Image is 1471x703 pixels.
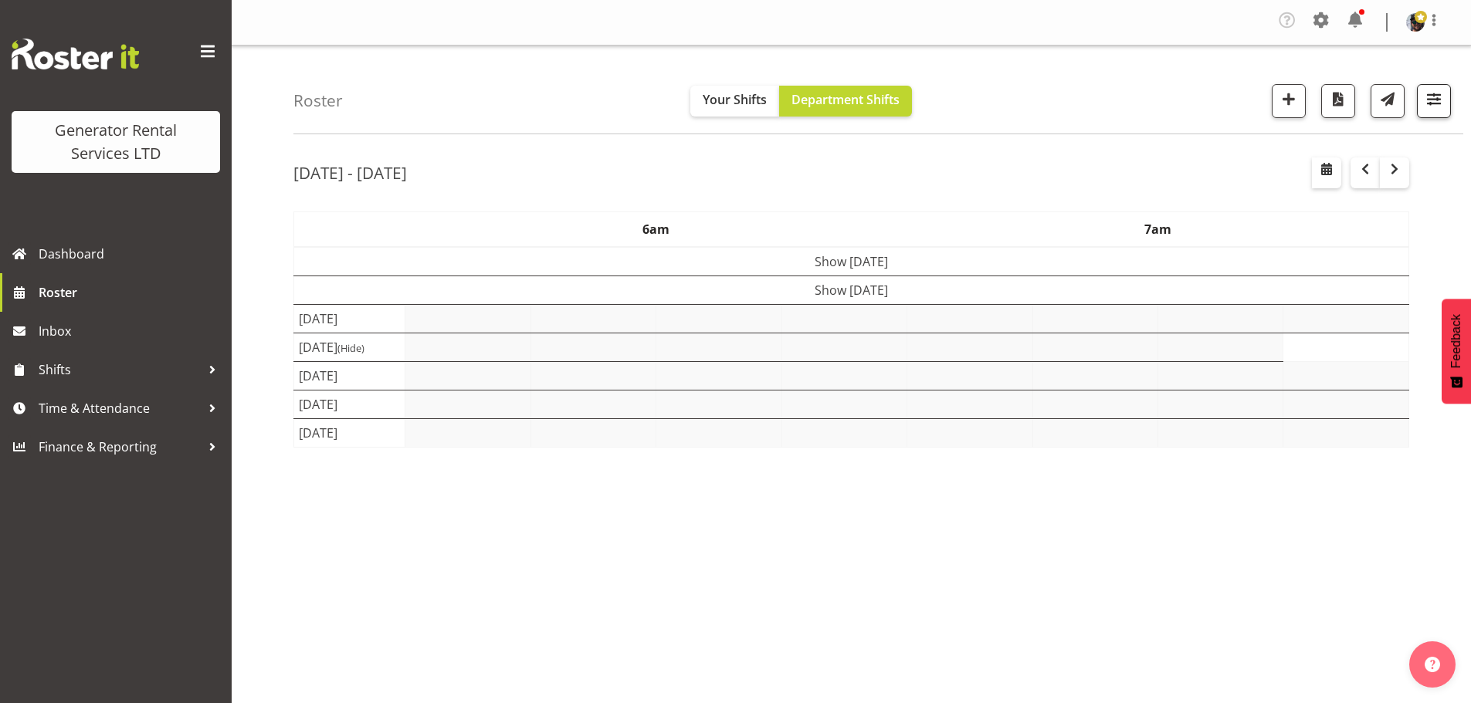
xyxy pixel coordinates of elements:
[39,319,224,343] span: Inbox
[337,341,364,355] span: (Hide)
[703,91,767,108] span: Your Shifts
[27,119,205,165] div: Generator Rental Services LTD
[294,276,1409,305] td: Show [DATE]
[690,86,779,117] button: Your Shifts
[907,212,1409,248] th: 7am
[12,39,139,69] img: Rosterit website logo
[1272,84,1306,118] button: Add a new shift
[405,212,907,248] th: 6am
[1442,299,1471,404] button: Feedback - Show survey
[39,435,201,458] span: Finance & Reporting
[294,247,1409,276] td: Show [DATE]
[294,419,405,448] td: [DATE]
[1371,84,1405,118] button: Send a list of all shifts for the selected filtered period to all rostered employees.
[294,305,405,333] td: [DATE]
[1406,13,1425,32] img: zak-c4-tapling8d06a56ee3cf7edc30ba33f1efe9ca8c.png
[1312,157,1341,188] button: Select a specific date within the roster.
[39,281,224,304] span: Roster
[293,92,343,110] h4: Roster
[1449,314,1463,368] span: Feedback
[39,397,201,420] span: Time & Attendance
[1425,657,1440,672] img: help-xxl-2.png
[294,333,405,362] td: [DATE]
[779,86,912,117] button: Department Shifts
[39,358,201,381] span: Shifts
[1321,84,1355,118] button: Download a PDF of the roster according to the set date range.
[294,390,405,419] td: [DATE]
[791,91,900,108] span: Department Shifts
[293,163,407,183] h2: [DATE] - [DATE]
[294,362,405,390] td: [DATE]
[1417,84,1451,118] button: Filter Shifts
[39,242,224,265] span: Dashboard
